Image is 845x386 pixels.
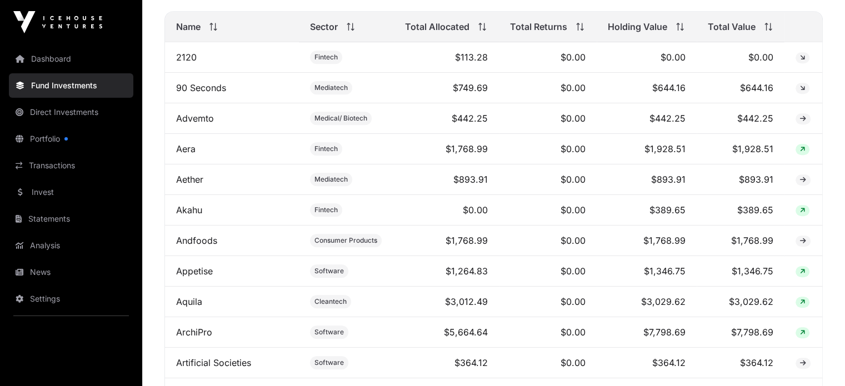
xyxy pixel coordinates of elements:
a: Aquila [176,296,202,307]
td: $364.12 [597,348,697,378]
img: Icehouse Ventures Logo [13,11,102,33]
span: Software [314,328,344,337]
td: $1,264.83 [394,256,499,287]
span: Total Returns [510,20,567,33]
a: Advemto [176,113,214,124]
a: News [9,260,133,284]
td: $0.00 [499,164,597,195]
td: $1,768.99 [394,134,499,164]
td: $442.25 [394,103,499,134]
a: Settings [9,287,133,311]
a: Akahu [176,204,202,215]
a: 90 Seconds [176,82,226,93]
td: $3,012.49 [394,287,499,317]
td: $364.12 [697,348,784,378]
td: $389.65 [597,195,697,225]
a: Dashboard [9,47,133,71]
td: $0.00 [499,134,597,164]
td: $0.00 [499,317,597,348]
span: Fintech [314,205,338,214]
a: Appetise [176,265,213,277]
td: $644.16 [697,73,784,103]
td: $1,768.99 [597,225,697,256]
td: $3,029.62 [697,287,784,317]
span: Fintech [314,144,338,153]
a: Aether [176,174,203,185]
span: Medical/ Biotech [314,114,367,123]
td: $0.00 [499,42,597,73]
td: $3,029.62 [597,287,697,317]
td: $364.12 [394,348,499,378]
td: $442.25 [597,103,697,134]
a: Fund Investments [9,73,133,98]
a: Andfoods [176,235,217,246]
td: $7,798.69 [597,317,697,348]
a: Portfolio [9,127,133,151]
span: Fintech [314,53,338,62]
td: $749.69 [394,73,499,103]
iframe: Chat Widget [789,333,845,386]
a: Analysis [9,233,133,258]
a: Artificial Societies [176,357,251,368]
span: Holding Value [608,20,667,33]
span: Sector [310,20,338,33]
td: $1,768.99 [394,225,499,256]
td: $7,798.69 [697,317,784,348]
td: $1,768.99 [697,225,784,256]
td: $1,346.75 [697,256,784,287]
td: $1,346.75 [597,256,697,287]
td: $893.91 [697,164,784,195]
td: $1,928.51 [597,134,697,164]
a: Aera [176,143,196,154]
a: Statements [9,207,133,231]
span: Mediatech [314,175,348,184]
td: $0.00 [499,348,597,378]
td: $0.00 [499,287,597,317]
a: Invest [9,180,133,204]
span: Consumer Products [314,236,377,245]
td: $0.00 [499,256,597,287]
td: $0.00 [597,42,697,73]
td: $0.00 [499,73,597,103]
td: $893.91 [394,164,499,195]
td: $1,928.51 [697,134,784,164]
span: Cleantech [314,297,347,306]
td: $0.00 [697,42,784,73]
td: $0.00 [499,103,597,134]
td: $113.28 [394,42,499,73]
td: $0.00 [499,225,597,256]
td: $389.65 [697,195,784,225]
td: $0.00 [394,195,499,225]
a: 2120 [176,52,197,63]
td: $893.91 [597,164,697,195]
span: Software [314,358,344,367]
span: Mediatech [314,83,348,92]
td: $0.00 [499,195,597,225]
td: $442.25 [697,103,784,134]
span: Total Value [708,20,756,33]
span: Total Allocated [405,20,469,33]
td: $644.16 [597,73,697,103]
a: ArchiPro [176,327,212,338]
td: $5,664.64 [394,317,499,348]
a: Direct Investments [9,100,133,124]
span: Software [314,267,344,275]
span: Name [176,20,201,33]
a: Transactions [9,153,133,178]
